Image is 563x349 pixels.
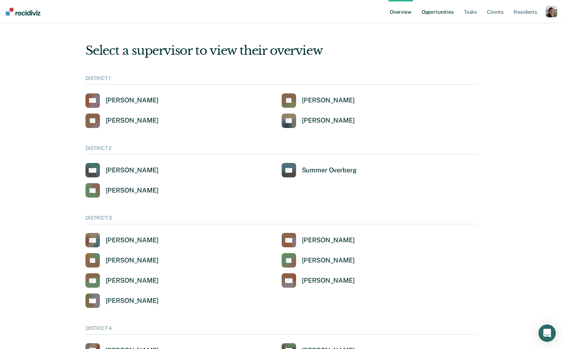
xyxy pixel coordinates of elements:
a: [PERSON_NAME] [282,233,355,247]
img: Recidiviz [6,8,40,16]
div: [PERSON_NAME] [302,236,355,244]
a: [PERSON_NAME] [85,233,159,247]
a: [PERSON_NAME] [85,93,159,108]
a: [PERSON_NAME] [85,114,159,128]
div: DISTRICT 3 [85,215,478,224]
div: [PERSON_NAME] [302,96,355,105]
a: [PERSON_NAME] [85,183,159,198]
div: [PERSON_NAME] [106,166,159,174]
div: [PERSON_NAME] [302,116,355,125]
a: [PERSON_NAME] [282,93,355,108]
div: [PERSON_NAME] [302,256,355,265]
div: [PERSON_NAME] [106,186,159,195]
div: Open Intercom Messenger [538,324,556,342]
div: [PERSON_NAME] [106,297,159,305]
div: [PERSON_NAME] [106,256,159,265]
a: [PERSON_NAME] [85,273,159,288]
a: [PERSON_NAME] [85,163,159,177]
div: [PERSON_NAME] [106,277,159,285]
div: Summer Overberg [302,166,357,174]
div: DISTRICT 2 [85,145,478,155]
div: [PERSON_NAME] [106,236,159,244]
a: [PERSON_NAME] [282,253,355,268]
a: Summer Overberg [282,163,357,177]
a: [PERSON_NAME] [85,253,159,268]
div: [PERSON_NAME] [302,277,355,285]
a: [PERSON_NAME] [282,273,355,288]
div: [PERSON_NAME] [106,96,159,105]
div: DISTRICT 4 [85,325,478,335]
a: [PERSON_NAME] [282,114,355,128]
div: [PERSON_NAME] [106,116,159,125]
a: [PERSON_NAME] [85,293,159,308]
div: DISTRICT 1 [85,75,478,85]
div: Select a supervisor to view their overview [85,43,478,58]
